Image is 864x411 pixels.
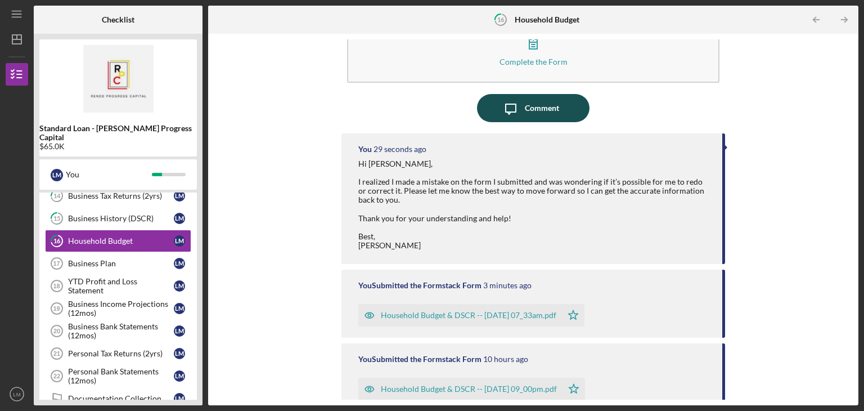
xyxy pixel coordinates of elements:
tspan: 19 [53,305,60,312]
b: Checklist [102,15,134,24]
div: Documentation Collection [68,394,174,403]
div: Personal Tax Returns (2yrs) [68,349,174,358]
a: 17Business PlanLM [45,252,191,275]
a: 22Personal Bank Statements (12mos)LM [45,365,191,387]
div: L M [174,325,185,337]
div: Hi [PERSON_NAME], I realized I made a mistake on the form I submitted and was wondering if it’s p... [358,159,711,250]
a: 18YTD Profit and Loss StatementLM [45,275,191,297]
tspan: 16 [53,238,61,245]
div: Complete the Form [499,57,568,66]
div: L M [174,280,185,292]
div: YTD Profit and Loss Statement [68,277,174,295]
div: L M [174,370,185,382]
tspan: 16 [497,16,505,23]
a: 20Business Bank Statements (12mos)LM [45,320,191,342]
tspan: 17 [53,260,60,267]
tspan: 20 [53,328,60,334]
div: L M [174,348,185,359]
div: Business Bank Statements (12mos) [68,322,174,340]
time: 2025-09-17 01:00 [483,355,528,364]
div: Household Budget & DSCR -- [DATE] 09_00pm.pdf [381,385,557,394]
tspan: 15 [53,215,60,222]
div: Business Plan [68,259,174,268]
a: 19Business Income Projections (12mos)LM [45,297,191,320]
button: Household Budget & DSCR -- [DATE] 09_00pm.pdf [358,378,585,400]
div: Personal Bank Statements (12mos) [68,367,174,385]
tspan: 21 [53,350,60,357]
time: 2025-09-17 11:36 [373,145,426,154]
div: Business Tax Returns (2yrs) [68,191,174,200]
b: Household Budget [515,15,579,24]
div: L M [174,393,185,404]
div: Comment [525,94,559,122]
button: Comment [477,94,589,122]
a: 16Household BudgetLM [45,230,191,252]
div: Household Budget [68,236,174,245]
div: L M [174,258,185,269]
div: L M [174,213,185,224]
div: L M [51,169,63,181]
div: You [358,145,372,154]
tspan: 18 [53,283,60,289]
text: LM [13,391,20,397]
div: L M [174,190,185,202]
div: $65.0K [39,142,197,151]
div: Business Income Projections (12mos) [68,300,174,318]
img: Product logo [39,45,197,113]
a: 14Business Tax Returns (2yrs)LM [45,185,191,207]
button: Complete the Form [347,18,719,83]
div: You Submitted the Formstack Form [358,355,481,364]
tspan: 22 [53,373,60,379]
b: Standard Loan - [PERSON_NAME] Progress Capital [39,124,197,142]
div: L M [174,303,185,314]
time: 2025-09-17 11:33 [483,281,532,290]
button: LM [6,383,28,405]
div: Household Budget & DSCR -- [DATE] 07_33am.pdf [381,311,556,320]
a: Documentation CollectionLM [45,387,191,410]
div: You [66,165,152,184]
div: Business History (DSCR) [68,214,174,223]
a: 21Personal Tax Returns (2yrs)LM [45,342,191,365]
div: You Submitted the Formstack Form [358,281,481,290]
tspan: 14 [53,193,61,200]
a: 15Business History (DSCR)LM [45,207,191,230]
div: L M [174,235,185,247]
button: Household Budget & DSCR -- [DATE] 07_33am.pdf [358,304,584,327]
